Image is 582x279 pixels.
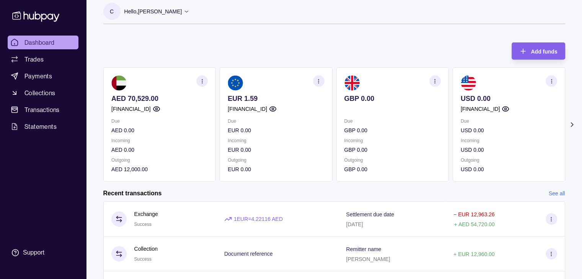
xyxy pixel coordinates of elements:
a: Dashboard [8,36,78,49]
p: AED 0.00 [111,126,208,135]
a: Collections [8,86,78,100]
p: Exchange [134,210,158,218]
span: Trades [24,55,44,64]
p: EUR 0.00 [228,146,324,154]
p: Remitter name [346,246,381,252]
span: Statements [24,122,57,131]
p: Collection [134,245,158,253]
p: Due [228,117,324,125]
p: GBP 0.00 [344,165,440,174]
p: [FINANCIAL_ID] [228,105,267,113]
p: EUR 0.00 [228,165,324,174]
p: − EUR 12,963.26 [453,211,495,217]
a: Support [8,245,78,261]
p: Due [460,117,557,125]
p: [FINANCIAL_ID] [111,105,151,113]
p: + AED 54,720.00 [454,221,494,227]
img: gb [344,75,359,91]
a: Trades [8,52,78,66]
p: C [110,7,114,16]
p: Incoming [344,136,440,145]
p: USD 0.00 [460,126,557,135]
div: Support [23,248,44,257]
p: Outgoing [111,156,208,164]
p: Incoming [228,136,324,145]
p: Outgoing [228,156,324,164]
p: Incoming [111,136,208,145]
p: Due [344,117,440,125]
p: Outgoing [460,156,557,164]
img: ae [111,75,127,91]
span: Collections [24,88,55,97]
p: EUR 0.00 [228,126,324,135]
span: Transactions [24,105,60,114]
p: [PERSON_NAME] [346,256,390,262]
p: AED 12,000.00 [111,165,208,174]
a: Payments [8,69,78,83]
img: us [460,75,476,91]
p: Settlement due date [346,211,394,217]
a: See all [549,189,565,198]
p: [FINANCIAL_ID] [460,105,500,113]
p: + EUR 12,960.00 [453,251,495,257]
p: USD 0.00 [460,146,557,154]
button: Add funds [512,42,565,60]
p: Document reference [224,251,273,257]
p: Outgoing [344,156,440,164]
p: USD 0.00 [460,94,557,103]
span: Add funds [531,49,557,55]
p: GBP 0.00 [344,146,440,154]
p: GBP 0.00 [344,126,440,135]
p: GBP 0.00 [344,94,440,103]
h2: Recent transactions [103,189,162,198]
img: eu [228,75,243,91]
p: Due [111,117,208,125]
p: AED 0.00 [111,146,208,154]
p: [DATE] [346,221,363,227]
p: Incoming [460,136,557,145]
a: Transactions [8,103,78,117]
span: Success [134,256,152,262]
p: EUR 1.59 [228,94,324,103]
span: Payments [24,71,52,81]
span: Dashboard [24,38,55,47]
a: Statements [8,120,78,133]
p: USD 0.00 [460,165,557,174]
p: 1 EUR = 4.22116 AED [234,215,283,223]
p: Hello, [PERSON_NAME] [124,7,182,16]
span: Success [134,222,152,227]
p: AED 70,529.00 [111,94,208,103]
